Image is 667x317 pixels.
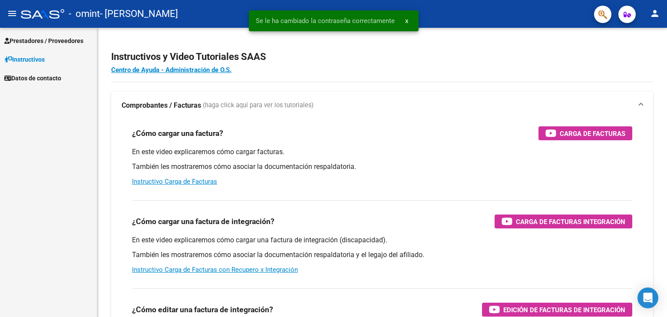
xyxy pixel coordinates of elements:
strong: Comprobantes / Facturas [122,101,201,110]
h3: ¿Cómo editar una factura de integración? [132,304,273,316]
button: Carga de Facturas Integración [495,215,632,228]
span: x [405,17,408,25]
span: Carga de Facturas [560,128,625,139]
span: Datos de contacto [4,73,61,83]
mat-icon: menu [7,8,17,19]
p: En este video explicaremos cómo cargar una factura de integración (discapacidad). [132,235,632,245]
mat-icon: person [650,8,660,19]
span: Edición de Facturas de integración [503,304,625,315]
p: También les mostraremos cómo asociar la documentación respaldatoria y el legajo del afiliado. [132,250,632,260]
span: (haga click aquí para ver los tutoriales) [203,101,314,110]
h3: ¿Cómo cargar una factura? [132,127,223,139]
h3: ¿Cómo cargar una factura de integración? [132,215,274,228]
a: Instructivo Carga de Facturas [132,178,217,185]
span: - omint [69,4,100,23]
span: - [PERSON_NAME] [100,4,178,23]
span: Prestadores / Proveedores [4,36,83,46]
button: Carga de Facturas [538,126,632,140]
span: Carga de Facturas Integración [516,216,625,227]
button: x [398,13,415,29]
mat-expansion-panel-header: Comprobantes / Facturas (haga click aquí para ver los tutoriales) [111,92,653,119]
h2: Instructivos y Video Tutoriales SAAS [111,49,653,65]
button: Edición de Facturas de integración [482,303,632,317]
a: Centro de Ayuda - Administración de O.S. [111,66,231,74]
span: Instructivos [4,55,45,64]
p: En este video explicaremos cómo cargar facturas. [132,147,632,157]
a: Instructivo Carga de Facturas con Recupero x Integración [132,266,298,274]
span: Se le ha cambiado la contraseña correctamente [256,17,395,25]
div: Open Intercom Messenger [637,287,658,308]
p: También les mostraremos cómo asociar la documentación respaldatoria. [132,162,632,172]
